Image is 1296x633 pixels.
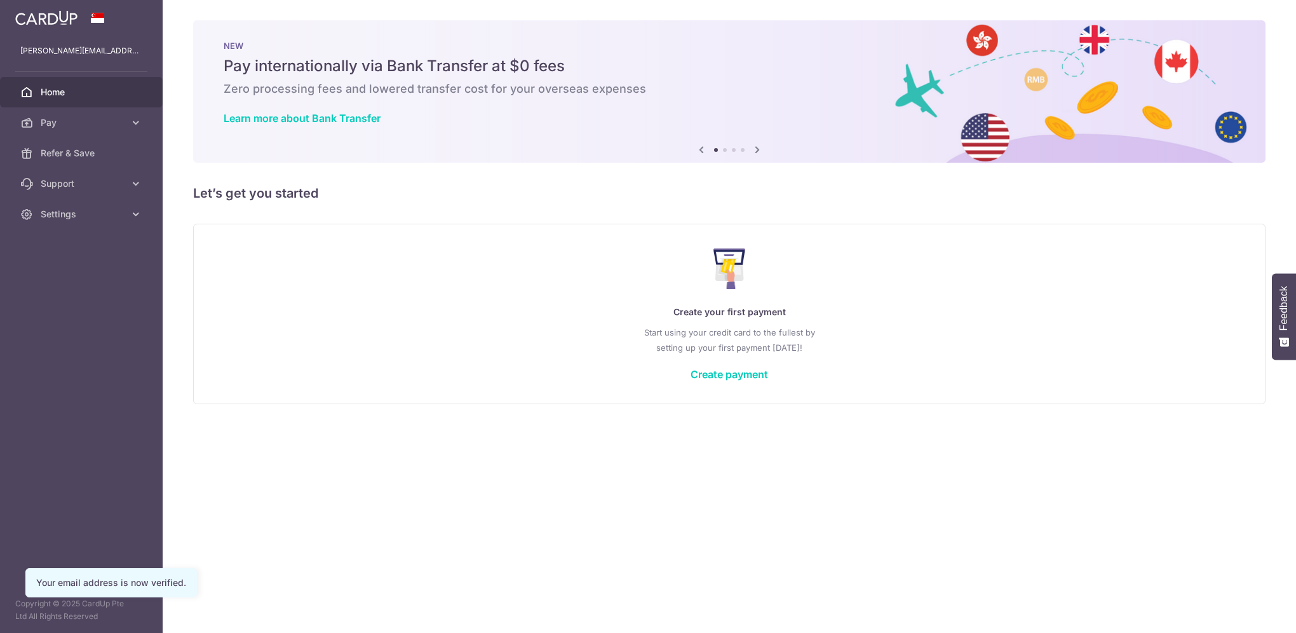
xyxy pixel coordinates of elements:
[20,44,142,57] p: [PERSON_NAME][EMAIL_ADDRESS][DOMAIN_NAME]
[41,147,125,160] span: Refer & Save
[219,325,1239,355] p: Start using your credit card to the fullest by setting up your first payment [DATE]!
[41,116,125,129] span: Pay
[36,576,186,589] div: Your email address is now verified.
[224,81,1235,97] h6: Zero processing fees and lowered transfer cost for your overseas expenses
[193,183,1266,203] h5: Let’s get you started
[193,20,1266,163] img: Bank transfer banner
[219,304,1239,320] p: Create your first payment
[41,177,125,190] span: Support
[41,86,125,99] span: Home
[15,10,78,25] img: CardUp
[224,56,1235,76] h5: Pay internationally via Bank Transfer at $0 fees
[224,112,381,125] a: Learn more about Bank Transfer
[1278,286,1290,330] span: Feedback
[1272,273,1296,360] button: Feedback - Show survey
[224,41,1235,51] p: NEW
[691,368,768,381] a: Create payment
[41,208,125,221] span: Settings
[713,248,746,289] img: Make Payment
